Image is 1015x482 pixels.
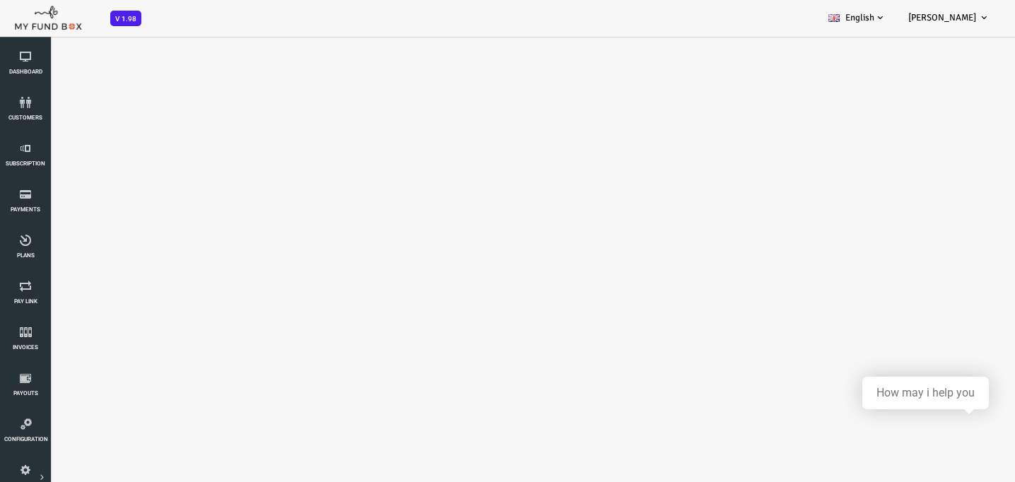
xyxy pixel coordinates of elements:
[937,404,1001,468] iframe: Launcher button frame
[908,12,976,23] span: [PERSON_NAME]
[876,387,975,399] div: How may i help you
[14,2,82,30] img: mfboff.png
[110,13,141,23] a: V 1.98
[110,11,141,26] span: V 1.98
